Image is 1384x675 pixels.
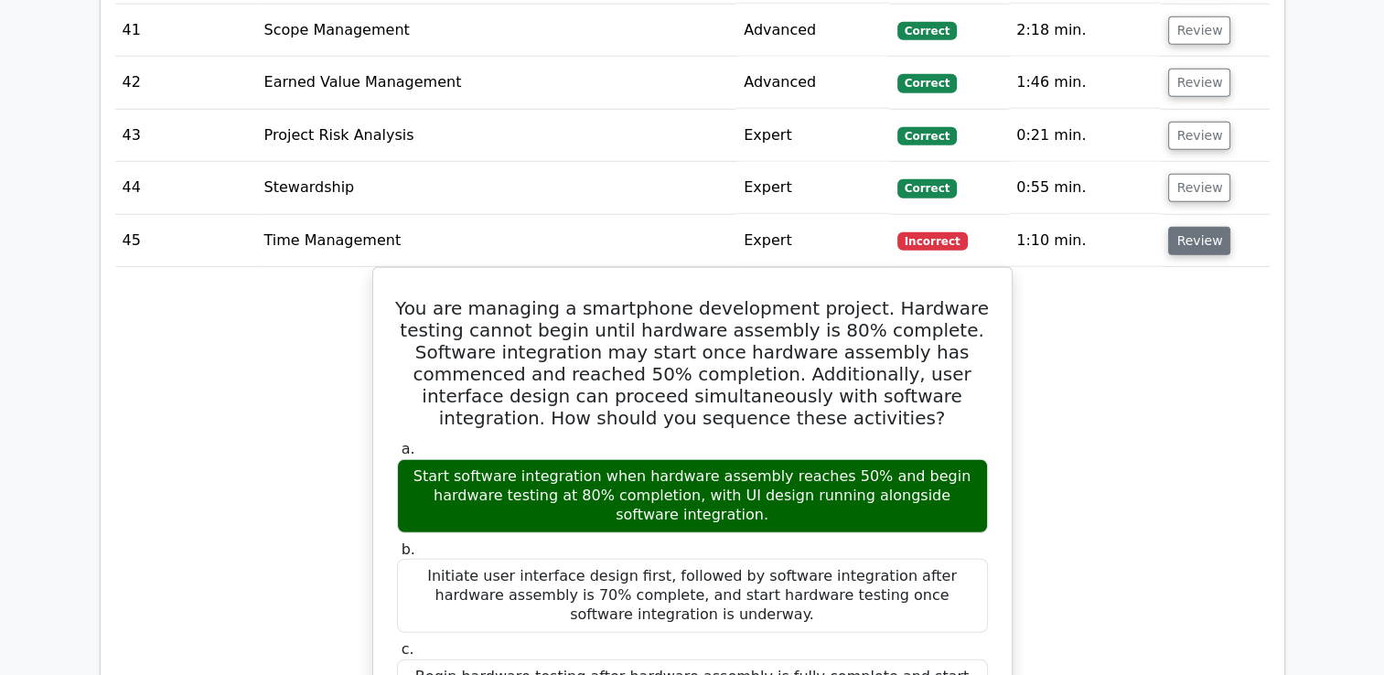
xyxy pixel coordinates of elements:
[397,559,988,632] div: Initiate user interface design first, followed by software integration after hardware assembly is...
[897,22,957,40] span: Correct
[897,127,957,145] span: Correct
[1168,122,1230,150] button: Review
[395,297,990,429] h5: You are managing a smartphone development project. Hardware testing cannot begin until hardware a...
[1009,110,1161,162] td: 0:21 min.
[1168,227,1230,255] button: Review
[1168,69,1230,97] button: Review
[115,57,257,109] td: 42
[1009,215,1161,267] td: 1:10 min.
[402,640,414,658] span: c.
[402,440,415,457] span: a.
[257,110,737,162] td: Project Risk Analysis
[897,232,968,251] span: Incorrect
[736,5,890,57] td: Advanced
[115,110,257,162] td: 43
[397,459,988,532] div: Start software integration when hardware assembly reaches 50% and begin hardware testing at 80% c...
[736,110,890,162] td: Expert
[897,179,957,198] span: Correct
[736,162,890,214] td: Expert
[1009,5,1161,57] td: 2:18 min.
[257,215,737,267] td: Time Management
[736,215,890,267] td: Expert
[115,162,257,214] td: 44
[736,57,890,109] td: Advanced
[1009,57,1161,109] td: 1:46 min.
[115,5,257,57] td: 41
[257,162,737,214] td: Stewardship
[1009,162,1161,214] td: 0:55 min.
[1168,16,1230,45] button: Review
[1168,174,1230,202] button: Review
[257,5,737,57] td: Scope Management
[402,541,415,558] span: b.
[257,57,737,109] td: Earned Value Management
[115,215,257,267] td: 45
[897,74,957,92] span: Correct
